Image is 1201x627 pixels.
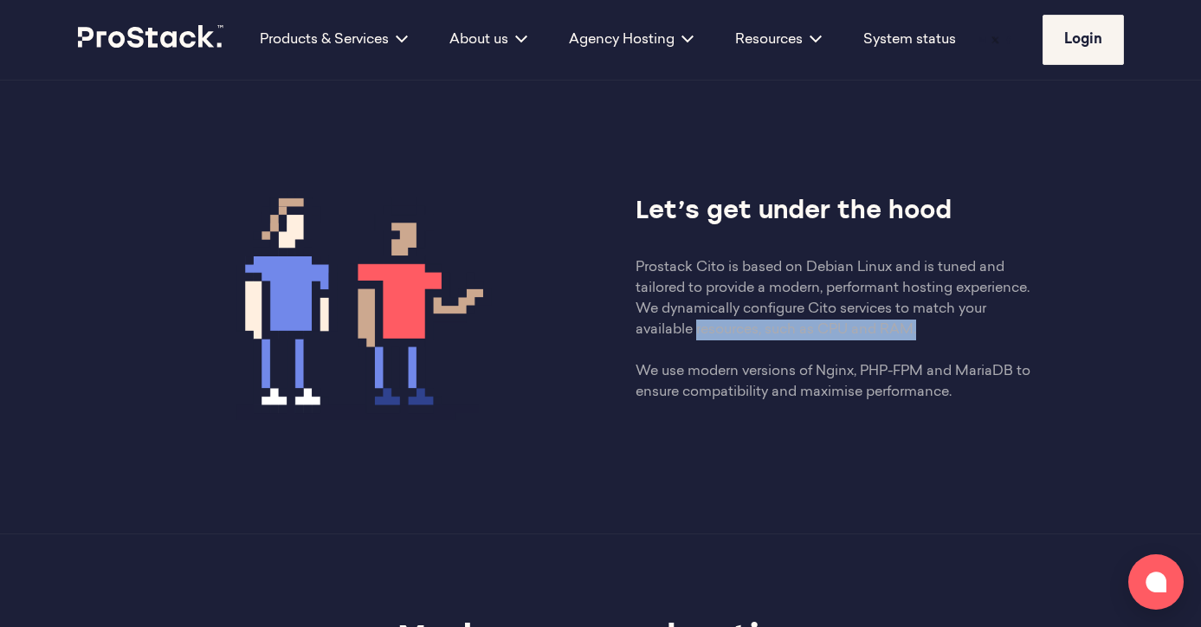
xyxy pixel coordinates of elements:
[863,29,956,50] a: System status
[239,29,429,50] div: Products & Services
[714,29,843,50] div: Resources
[636,257,1037,403] p: Prostack Cito is based on Debian Linux and is tuned and tailored to provide a modern, performant ...
[78,25,225,55] a: Prostack logo
[1128,554,1184,610] button: Open chat window
[548,29,714,50] div: Agency Hosting
[165,148,566,450] img: SuccessImg.png
[1064,33,1102,47] span: Login
[636,195,1037,229] h3: Let’s get under the hood
[1043,15,1124,65] a: Login
[429,29,548,50] div: About us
